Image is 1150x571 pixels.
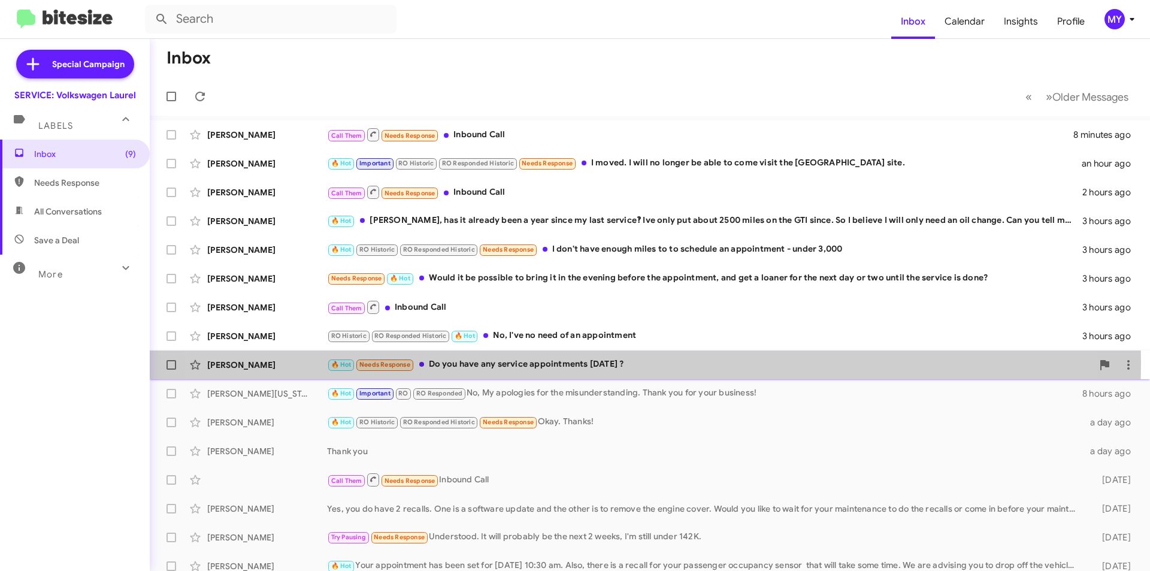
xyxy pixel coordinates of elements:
span: RO Responded Historic [403,418,475,426]
span: Important [359,159,391,167]
span: 🔥 Hot [390,274,410,282]
span: RO Historic [359,418,395,426]
span: 🔥 Hot [331,246,352,253]
span: 🔥 Hot [455,332,475,340]
div: [PERSON_NAME] [207,445,327,457]
div: Do you have any service appointments [DATE] ? [327,358,1092,371]
span: RO [398,389,408,397]
a: Insights [994,4,1048,39]
span: Needs Response [374,533,425,541]
div: [PERSON_NAME] [207,301,327,313]
span: Try Pausing [331,533,366,541]
div: [PERSON_NAME] [207,273,327,285]
span: Call Them [331,189,362,197]
div: [PERSON_NAME] [207,359,327,371]
div: 3 hours ago [1082,215,1140,227]
span: RO Responded Historic [442,159,514,167]
div: [PERSON_NAME] [207,503,327,515]
div: Inbound Call [327,472,1083,487]
span: More [38,269,63,280]
span: 🔥 Hot [331,418,352,426]
div: [PERSON_NAME] [207,416,327,428]
div: 3 hours ago [1082,301,1140,313]
div: [DATE] [1083,503,1140,515]
span: Needs Response [483,246,534,253]
span: RO Responded Historic [403,246,475,253]
div: Inbound Call [327,185,1082,200]
div: 2 hours ago [1082,186,1140,198]
a: Special Campaign [16,50,134,78]
h1: Inbox [167,49,211,68]
span: RO Responded [416,389,462,397]
span: Save a Deal [34,234,79,246]
span: Needs Response [331,274,382,282]
span: Needs Response [359,361,410,368]
div: a day ago [1083,445,1140,457]
div: I moved. I will no longer be able to come visit the [GEOGRAPHIC_DATA] site. [327,156,1082,170]
div: Inbound Call [327,127,1073,142]
div: SERVICE: Volkswagen Laurel [14,89,136,101]
span: RO Historic [331,332,367,340]
div: [PERSON_NAME][US_STATE] [207,388,327,400]
div: [PERSON_NAME] [207,244,327,256]
div: I don't have enough miles to to schedule an appointment - under 3,000 [327,243,1082,256]
div: [PERSON_NAME] [207,186,327,198]
div: Inbound Call [327,300,1082,315]
div: No, I've no need of an appointment [327,329,1082,343]
div: No, My apologies for the misunderstanding. Thank you for your business! [327,386,1082,400]
span: Important [359,389,391,397]
div: 3 hours ago [1082,273,1140,285]
input: Search [145,5,397,34]
span: 🔥 Hot [331,217,352,225]
div: [DATE] [1083,474,1140,486]
span: Needs Response [385,477,435,485]
span: 🔥 Hot [331,562,352,570]
span: » [1046,89,1052,104]
button: Previous [1018,84,1039,109]
a: Profile [1048,4,1094,39]
nav: Page navigation example [1019,84,1136,109]
span: Needs Response [385,132,435,140]
span: Older Messages [1052,90,1128,104]
div: MY [1104,9,1125,29]
div: [PERSON_NAME] [207,158,327,170]
span: Call Them [331,477,362,485]
span: 🔥 Hot [331,361,352,368]
div: [PERSON_NAME] [207,330,327,342]
div: 8 minutes ago [1073,129,1140,141]
span: Special Campaign [52,58,125,70]
div: [PERSON_NAME] [207,215,327,227]
div: 3 hours ago [1082,244,1140,256]
span: Call Them [331,132,362,140]
div: an hour ago [1082,158,1140,170]
span: Needs Response [522,159,573,167]
div: [PERSON_NAME], has it already been a year since my last service‽ Ive only put about 2500 miles on... [327,214,1082,228]
span: Call Them [331,304,362,312]
button: MY [1094,9,1137,29]
div: [PERSON_NAME] [207,531,327,543]
span: Calendar [935,4,994,39]
div: 8 hours ago [1082,388,1140,400]
div: 3 hours ago [1082,330,1140,342]
span: Needs Response [385,189,435,197]
div: Understood. It will probably be the next 2 weeks, I'm still under 142K. [327,530,1083,544]
span: 🔥 Hot [331,159,352,167]
div: Okay. Thanks! [327,415,1083,429]
span: Needs Response [34,177,136,189]
span: RO Historic [398,159,434,167]
a: Inbox [891,4,935,39]
button: Next [1039,84,1136,109]
span: RO Historic [359,246,395,253]
div: [PERSON_NAME] [207,129,327,141]
div: Thank you [327,445,1083,457]
span: Inbox [34,148,136,160]
div: Yes, you do have 2 recalls. One is a software update and the other is to remove the engine cover.... [327,503,1083,515]
span: « [1025,89,1032,104]
span: Needs Response [483,418,534,426]
span: RO Responded Historic [374,332,446,340]
span: 🔥 Hot [331,389,352,397]
span: (9) [125,148,136,160]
